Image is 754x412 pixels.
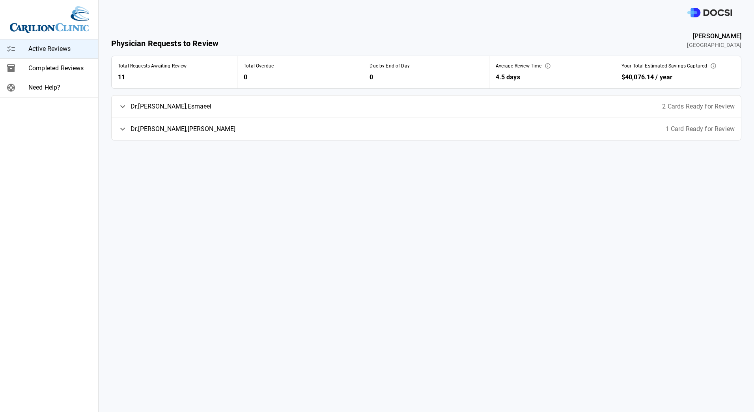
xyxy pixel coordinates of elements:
span: $40,076.14 / year [621,73,673,81]
span: Dr. [PERSON_NAME] , Esmaeel [131,102,212,111]
span: Average Review Time [496,62,542,69]
span: Total Overdue [244,62,274,69]
span: 2 Cards Ready for Review [662,102,735,111]
span: 4.5 days [496,73,608,82]
span: Need Help? [28,83,92,92]
span: Due by End of Day [370,62,410,69]
span: 0 [370,73,482,82]
svg: This is the estimated annual impact of the preference card optimizations which you have approved.... [710,63,717,69]
svg: This represents the average time it takes from when an optimization is ready for your review to w... [545,63,551,69]
span: [GEOGRAPHIC_DATA] [687,41,741,49]
span: 0 [244,73,356,82]
span: Active Reviews [28,44,92,54]
img: DOCSI Logo [687,8,732,18]
span: Completed Reviews [28,64,92,73]
span: [PERSON_NAME] [687,32,741,41]
span: Dr. [PERSON_NAME] , [PERSON_NAME] [131,124,236,134]
span: Physician Requests to Review [111,37,218,49]
span: 1 Card Ready for Review [666,124,735,134]
span: 11 [118,73,231,82]
img: Site Logo [10,6,89,33]
span: Your Total Estimated Savings Captured [621,62,707,69]
span: Total Requests Awaiting Review [118,62,187,69]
